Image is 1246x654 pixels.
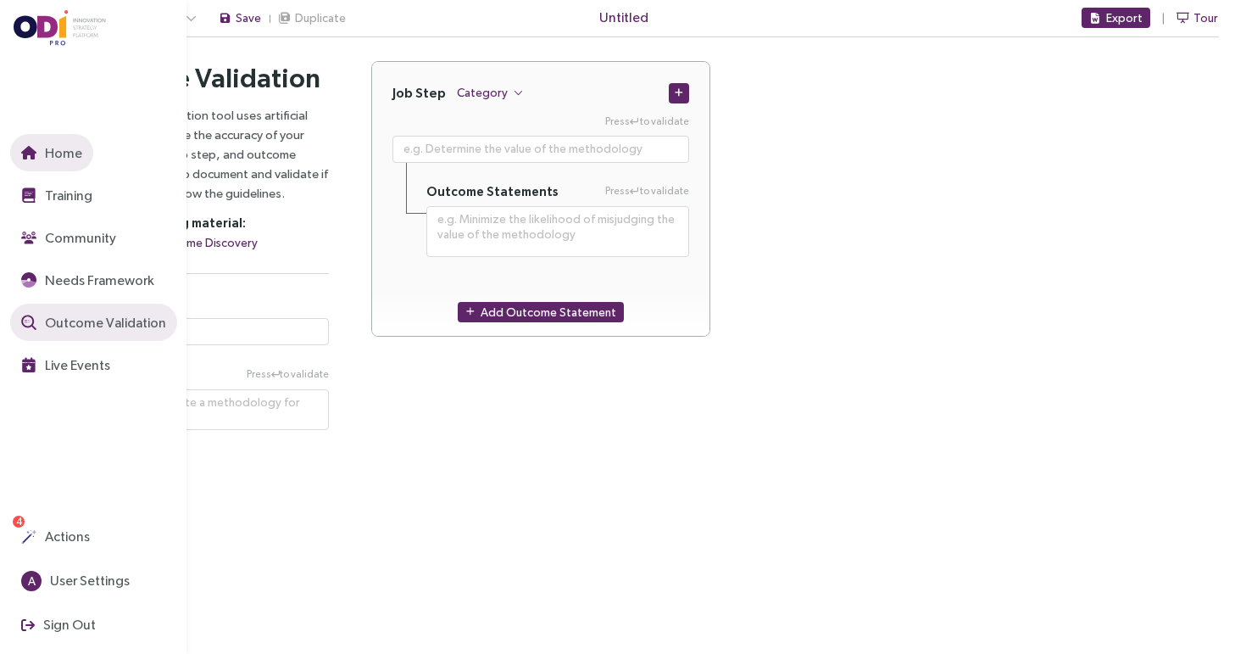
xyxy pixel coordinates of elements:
span: Category [457,83,508,102]
button: AUser Settings [10,562,141,600]
span: Live Events [42,355,110,376]
span: 4 [16,516,22,528]
span: Home [42,143,82,164]
span: Save [236,8,261,27]
textarea: Press Enter to validate [392,136,689,163]
span: Press to validate [247,366,329,383]
span: Community [42,227,116,249]
textarea: Press Enter to validate [426,206,689,257]
img: Actions [21,529,36,545]
textarea: Press Enter to validate [75,389,329,430]
h5: Outcome Statements [426,183,559,199]
button: Category [456,82,524,103]
img: ODIpro [14,10,107,46]
span: Add Outcome Statement [481,303,616,321]
h2: Outcome Validation [75,61,329,95]
p: The Outcome Validation tool uses artificial intelligence to gauge the accuracy of your job-to-be-... [75,105,329,203]
button: Tour [1176,8,1219,28]
img: JTBD Needs Framework [21,272,36,288]
button: Save [218,8,262,28]
span: Outcome Validation [42,312,166,333]
h5: Job Executor [75,295,329,311]
button: Actions [10,518,101,556]
button: Outcome Validation [10,304,177,341]
span: Export [1106,8,1143,27]
span: User Settings [47,570,130,591]
button: Add Outcome Statement [458,302,624,322]
span: Needs Framework [42,270,154,291]
button: Training [10,176,103,214]
span: A [28,571,36,591]
img: Live Events [21,357,36,372]
input: e.g. Innovators [75,318,329,345]
sup: 4 [13,516,25,528]
img: Community [21,230,36,245]
button: Community [10,219,127,256]
span: Press to validate [605,183,689,199]
h4: Job Step [392,85,446,101]
button: Export [1082,8,1150,28]
span: Untitled [599,7,648,28]
button: Live Events [10,346,121,383]
button: Duplicate [277,8,347,28]
span: Sign Out [40,614,96,635]
span: Training [42,185,92,206]
span: Actions [42,526,90,547]
button: Home [10,134,93,171]
span: Tour [1193,8,1218,27]
img: Outcome Validation [21,315,36,330]
button: Needs Framework [10,261,165,299]
img: Training [21,187,36,203]
button: Sign Out [10,606,107,644]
